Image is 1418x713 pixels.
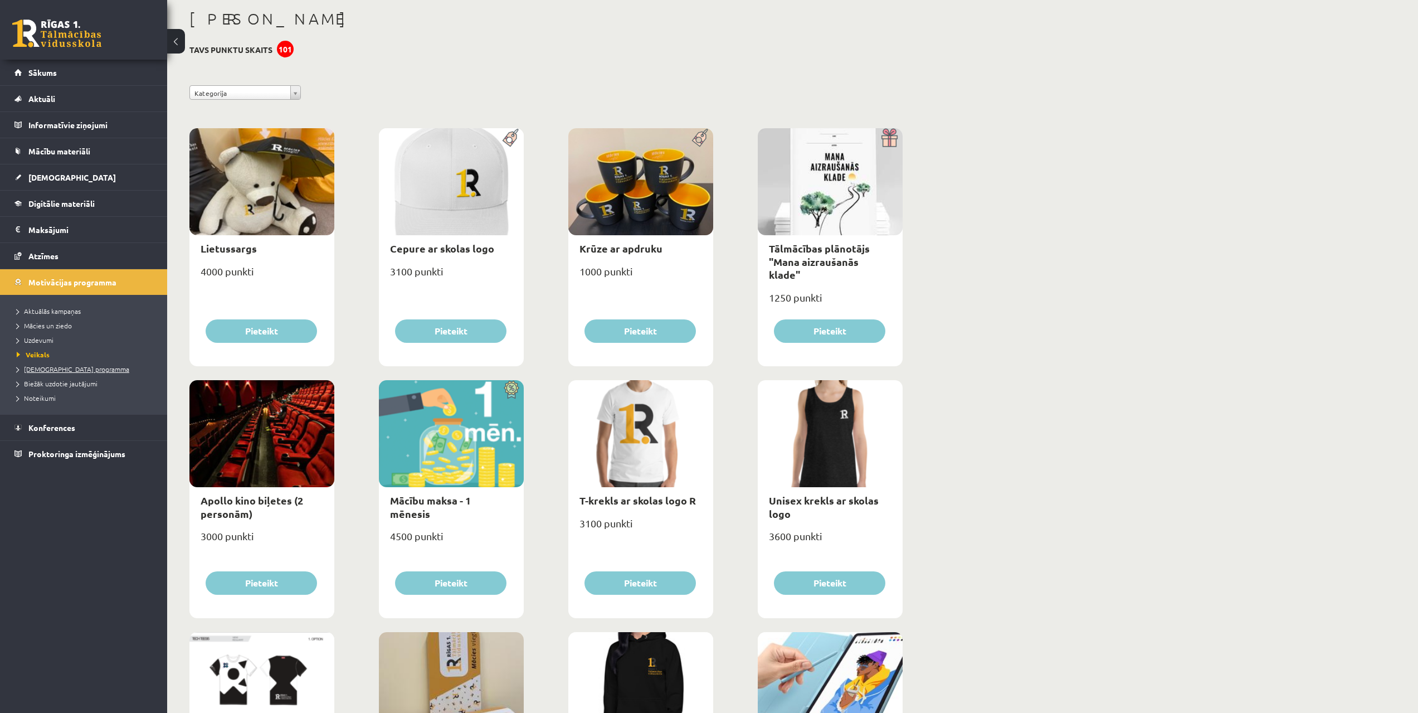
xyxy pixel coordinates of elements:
[379,527,524,555] div: 4500 punkti
[758,527,903,555] div: 3600 punkti
[28,112,153,138] legend: Informatīvie ziņojumi
[14,138,153,164] a: Mācību materiāli
[17,365,129,374] span: [DEMOGRAPHIC_DATA] programma
[379,262,524,290] div: 3100 punkti
[17,321,156,331] a: Mācies un ziedo
[28,423,75,433] span: Konferences
[14,243,153,269] a: Atzīmes
[14,441,153,467] a: Proktoringa izmēģinājums
[17,321,72,330] span: Mācies un ziedo
[14,415,153,440] a: Konferences
[584,571,696,595] button: Pieteikt
[499,128,524,147] img: Populāra prece
[17,336,53,345] span: Uzdevumi
[189,9,903,28] h1: [PERSON_NAME]
[17,394,56,402] span: Noteikumi
[568,262,713,290] div: 1000 punkti
[17,379,98,388] span: Biežāk uzdotie jautājumi
[28,146,90,156] span: Mācību materiāli
[28,251,59,261] span: Atzīmes
[17,350,156,360] a: Veikals
[194,86,286,100] span: Kategorija
[189,262,334,290] div: 4000 punkti
[390,242,494,255] a: Cepure ar skolas logo
[395,319,506,343] button: Pieteikt
[28,172,116,182] span: [DEMOGRAPHIC_DATA]
[17,335,156,345] a: Uzdevumi
[14,191,153,216] a: Digitālie materiāli
[28,67,57,77] span: Sākums
[499,380,524,399] img: Atlaide
[769,494,879,520] a: Unisex krekls ar skolas logo
[206,571,317,595] button: Pieteikt
[12,20,101,47] a: Rīgas 1. Tālmācības vidusskola
[17,306,156,316] a: Aktuālās kampaņas
[189,527,334,555] div: 3000 punkti
[17,364,156,374] a: [DEMOGRAPHIC_DATA] programma
[14,60,153,85] a: Sākums
[28,277,116,287] span: Motivācijas programma
[14,112,153,138] a: Informatīvie ziņojumi
[17,393,156,403] a: Noteikumi
[17,307,81,316] span: Aktuālās kampaņas
[14,269,153,295] a: Motivācijas programma
[758,288,903,316] div: 1250 punkti
[189,85,301,100] a: Kategorija
[14,86,153,111] a: Aktuāli
[584,319,696,343] button: Pieteikt
[189,45,272,55] h3: Tavs punktu skaits
[395,571,506,595] button: Pieteikt
[201,242,257,255] a: Lietussargs
[28,94,55,104] span: Aktuāli
[688,128,713,147] img: Populāra prece
[774,571,885,595] button: Pieteikt
[14,217,153,242] a: Maksājumi
[769,242,870,281] a: Tālmācības plānotājs "Mana aizraušanās klade"
[206,319,317,343] button: Pieteikt
[28,217,153,242] legend: Maksājumi
[14,164,153,190] a: [DEMOGRAPHIC_DATA]
[28,198,95,208] span: Digitālie materiāli
[28,449,125,459] span: Proktoringa izmēģinājums
[17,350,50,359] span: Veikals
[878,128,903,147] img: Dāvana ar pārsteigumu
[579,242,662,255] a: Krūze ar apdruku
[568,514,713,542] div: 3100 punkti
[277,41,294,57] div: 101
[774,319,885,343] button: Pieteikt
[579,494,696,507] a: T-krekls ar skolas logo R
[390,494,471,520] a: Mācību maksa - 1 mēnesis
[17,379,156,389] a: Biežāk uzdotie jautājumi
[201,494,303,520] a: Apollo kino biļetes (2 personām)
